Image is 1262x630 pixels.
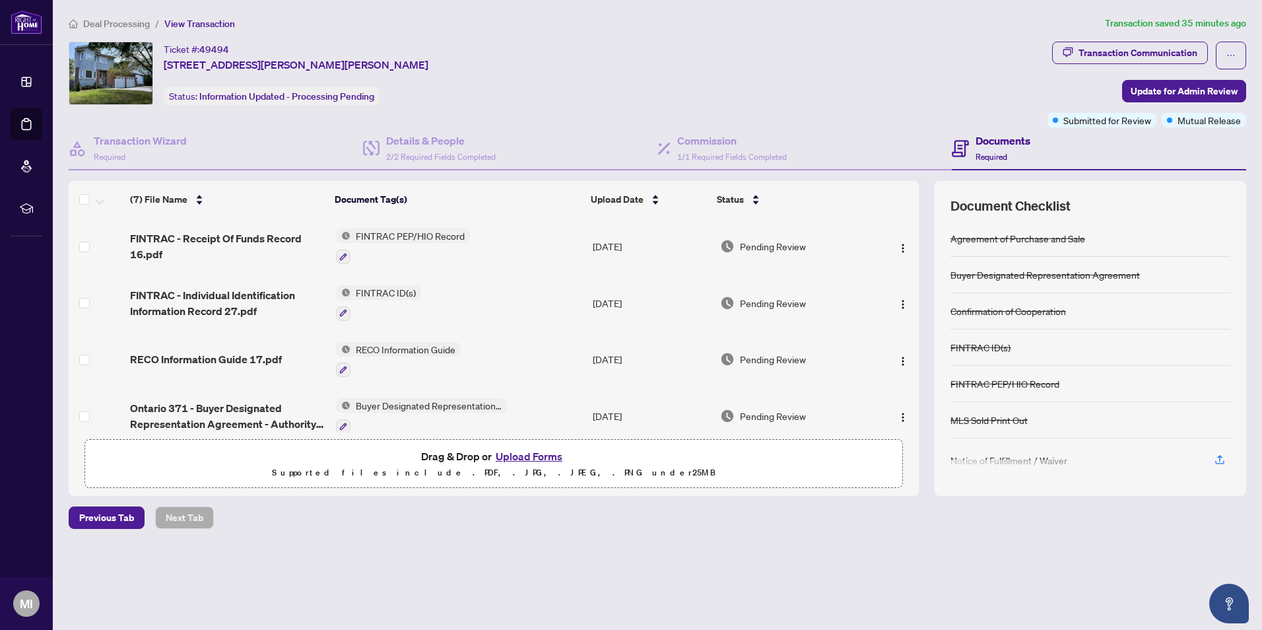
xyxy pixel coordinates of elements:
td: [DATE] [587,218,715,275]
img: logo [11,10,42,34]
button: Logo [892,405,913,427]
button: Logo [892,236,913,257]
td: [DATE] [587,332,715,388]
span: RECO Information Guide 17.pdf [130,351,282,367]
span: Pending Review [740,239,806,254]
span: Pending Review [740,296,806,310]
span: 1/1 Required Fields Completed [677,152,787,162]
span: Drag & Drop or [421,448,566,465]
span: Information Updated - Processing Pending [199,90,374,102]
div: Status: [164,87,380,105]
span: Buyer Designated Representation Agreement [350,398,507,413]
img: Status Icon [336,285,350,300]
div: Agreement of Purchase and Sale [950,231,1085,246]
span: RECO Information Guide [350,342,461,357]
span: View Transaction [164,18,235,30]
th: (7) File Name [125,181,329,218]
span: Required [976,152,1007,162]
img: Status Icon [336,398,350,413]
td: [DATE] [587,388,715,444]
span: Mutual Release [1178,113,1241,127]
div: Confirmation of Cooperation [950,304,1066,318]
img: IMG-N12124198_1.jpg [69,42,152,104]
span: ellipsis [1226,51,1236,60]
td: [DATE] [587,275,715,332]
img: Logo [898,356,908,367]
span: Update for Admin Review [1131,81,1238,102]
img: Document Status [720,296,735,310]
span: Upload Date [591,192,644,207]
span: Ontario 371 - Buyer Designated Representation Agreement - Authority for Purchase or Lease 4.pdf [130,400,325,432]
h4: Transaction Wizard [94,133,187,149]
div: MLS Sold Print Out [950,413,1028,427]
img: Document Status [720,239,735,254]
span: FINTRAC PEP/HIO Record [350,228,470,243]
div: Notice of Fulfillment / Waiver [950,453,1067,468]
img: Status Icon [336,342,350,357]
span: Submitted for Review [1063,113,1151,127]
button: Status IconFINTRAC PEP/HIO Record [336,228,470,264]
div: Ticket #: [164,42,229,57]
div: FINTRAC ID(s) [950,340,1011,355]
article: Transaction saved 35 minutes ago [1105,16,1246,31]
img: Status Icon [336,228,350,243]
h4: Documents [976,133,1030,149]
span: Deal Processing [83,18,150,30]
span: (7) File Name [130,192,187,207]
button: Previous Tab [69,507,145,529]
span: [STREET_ADDRESS][PERSON_NAME][PERSON_NAME] [164,57,428,73]
th: Upload Date [585,181,712,218]
span: FINTRAC - Individual Identification Information Record 27.pdf [130,287,325,319]
span: Status [717,192,744,207]
span: FINTRAC - Receipt Of Funds Record 16.pdf [130,230,325,262]
li: / [155,16,159,31]
span: home [69,19,78,28]
button: Transaction Communication [1052,42,1208,64]
button: Open asap [1209,584,1249,623]
span: Drag & Drop orUpload FormsSupported files include .PDF, .JPG, .JPEG, .PNG under25MB [85,440,902,489]
div: FINTRAC PEP/HIO Record [950,376,1059,391]
button: Status IconBuyer Designated Representation Agreement [336,398,507,434]
div: Transaction Communication [1079,42,1197,63]
button: Logo [892,293,913,314]
div: Buyer Designated Representation Agreement [950,267,1140,282]
span: Pending Review [740,352,806,367]
button: Status IconFINTRAC ID(s) [336,285,421,321]
button: Status IconRECO Information Guide [336,342,461,378]
p: Supported files include .PDF, .JPG, .JPEG, .PNG under 25 MB [93,465,894,481]
img: Logo [898,299,908,310]
img: Document Status [720,352,735,367]
span: MI [20,594,33,613]
button: Next Tab [155,507,214,529]
span: Required [94,152,125,162]
span: 2/2 Required Fields Completed [386,152,496,162]
button: Upload Forms [492,448,566,465]
span: FINTRAC ID(s) [350,285,421,300]
th: Document Tag(s) [329,181,585,218]
span: Previous Tab [79,507,134,528]
span: Pending Review [740,409,806,423]
span: Document Checklist [950,197,1071,215]
button: Logo [892,349,913,370]
img: Logo [898,412,908,423]
h4: Details & People [386,133,496,149]
th: Status [712,181,870,218]
img: Document Status [720,409,735,423]
h4: Commission [677,133,787,149]
span: 49494 [199,44,229,55]
img: Logo [898,243,908,254]
button: Update for Admin Review [1122,80,1246,102]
